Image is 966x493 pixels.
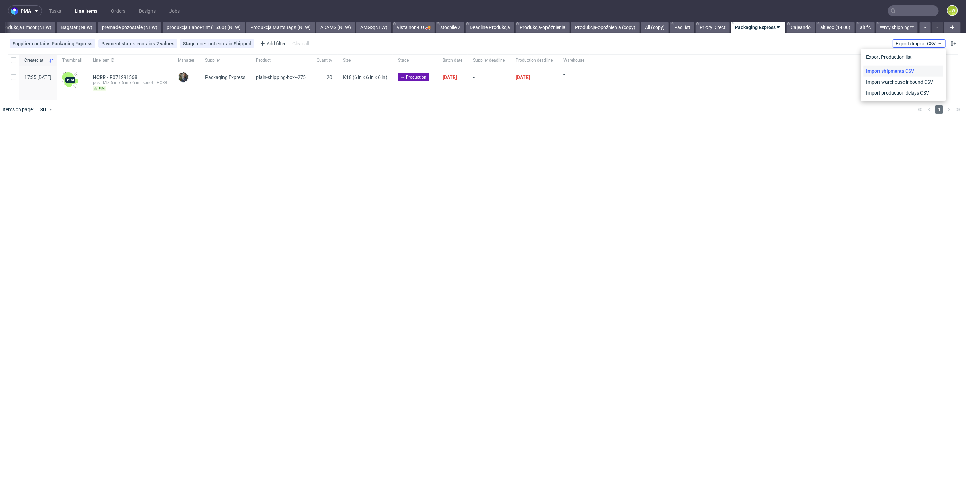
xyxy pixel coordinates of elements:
[183,41,197,46] span: Stage
[516,22,570,33] a: Produkcja-opóźnienia
[316,22,355,33] a: ADAMS (NEW)
[443,57,462,63] span: Batch date
[246,22,315,33] a: Produkcja MartsBags (NEW)
[864,66,943,76] a: Import shipments CSV
[256,74,306,80] span: plain-shipping-box--275
[317,57,332,63] span: Quantity
[896,41,943,46] span: Export/Import CSV
[45,5,65,16] a: Tasks
[98,22,161,33] a: premade pozostałe (NEW)
[670,22,694,33] a: PacList
[11,7,21,15] img: logo
[135,5,160,16] a: Designs
[291,39,310,48] div: Clear all
[205,57,245,63] span: Supplier
[864,87,943,98] a: Import production delays CSV
[257,38,287,49] div: Add filter
[466,22,514,33] a: Deadline Produkcja
[165,5,184,16] a: Jobs
[436,22,464,33] a: stocpile 2
[641,22,669,33] a: All (copy)
[107,5,129,16] a: Orders
[178,57,194,63] span: Manager
[343,74,387,80] span: K18 (6 in × 6 in × 6 in)
[32,41,52,46] span: contains
[864,52,943,63] div: Export Production list
[563,57,584,63] span: Warehouse
[473,57,505,63] span: Supplier deadline
[327,74,332,80] span: 20
[948,6,957,15] figcaption: JW
[864,76,943,87] a: Import warehouse inbound CSV
[21,8,31,13] span: pma
[393,22,435,33] a: Vista non-EU 🚚
[71,5,102,16] a: Line Items
[156,41,174,46] div: 2 values
[93,80,167,85] div: pes__k18-6-in-x-6-in-x-6-in__soriot__HCRR
[62,72,78,88] img: wHgJFi1I6lmhQAAAABJRU5ErkJggg==
[516,57,553,63] span: Production deadline
[8,5,42,16] button: pma
[93,86,106,91] span: pim
[24,57,46,63] span: Created at
[731,22,785,33] a: Packaging Express
[473,74,505,91] span: -
[24,74,51,80] span: 17:35 [DATE]
[696,22,730,33] a: Priory Direct
[93,57,167,63] span: Line item ID
[563,72,584,91] span: -
[179,72,188,82] img: Maciej Sobola
[57,22,96,33] a: Bagstar (NEW)
[163,22,245,33] a: produkcja LaboPrint (15:00) (NEW)
[93,74,110,80] a: HCRR
[234,41,251,46] div: Shipped
[62,57,82,63] span: Thumbnail
[443,74,457,80] span: [DATE]
[13,41,32,46] span: Supplier
[110,74,139,80] a: R071291568
[356,22,391,33] a: AMGS(NEW)
[401,74,426,80] span: → Production
[101,41,137,46] span: Payment status
[787,22,815,33] a: Cajeando
[343,57,387,63] span: Size
[571,22,640,33] a: Produkcja-opóźnienia (copy)
[816,22,855,33] a: alt eco (14:00)
[935,105,943,114] span: 1
[137,41,156,46] span: contains
[893,39,946,48] button: Export/Import CSV
[3,106,34,113] span: Items on page:
[197,41,234,46] span: does not contain
[856,22,875,33] a: alt fc
[205,74,245,80] span: Packaging Express
[52,41,92,46] div: Packaging Express
[516,74,530,80] span: [DATE]
[398,57,432,63] span: Stage
[256,57,306,63] span: Product
[36,105,49,114] div: 30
